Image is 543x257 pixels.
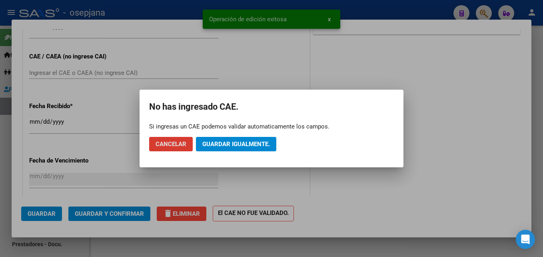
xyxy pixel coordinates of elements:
span: Cancelar [156,141,186,148]
button: Cancelar [149,137,193,151]
button: Guardar igualmente. [196,137,276,151]
span: Guardar igualmente. [202,141,270,148]
div: Si ingresas un CAE podemos validar automaticamente los campos. [149,122,394,131]
div: Open Intercom Messenger [516,230,535,249]
h2: No has ingresado CAE. [149,99,394,114]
